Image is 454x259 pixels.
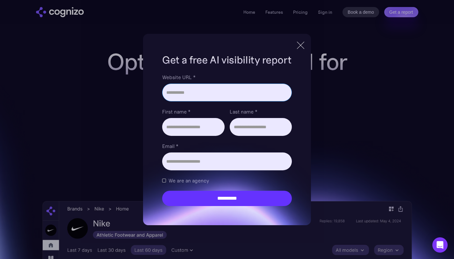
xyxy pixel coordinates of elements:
[432,237,448,253] div: Open Intercom Messenger
[162,73,292,81] label: Website URL *
[162,108,224,115] label: First name *
[162,73,292,206] form: Brand Report Form
[230,108,292,115] label: Last name *
[162,142,292,150] label: Email *
[169,177,209,184] span: We are an agency
[162,53,292,67] h1: Get a free AI visibility report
